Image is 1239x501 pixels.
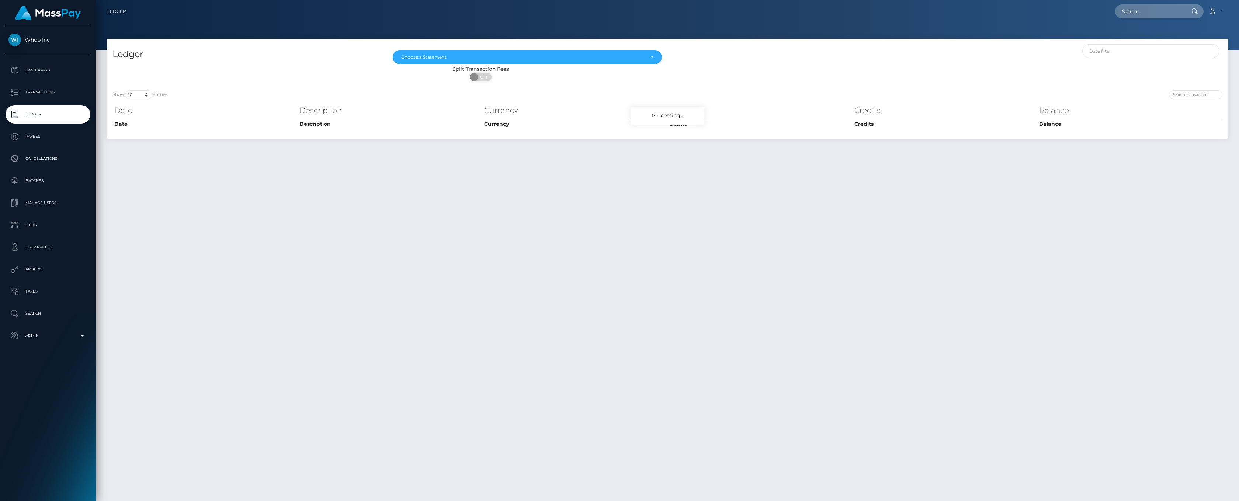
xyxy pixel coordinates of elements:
th: Description [298,118,483,130]
a: Links [6,216,90,234]
p: Ledger [8,109,87,120]
a: Ledger [6,105,90,124]
p: Transactions [8,87,87,98]
a: Cancellations [6,149,90,168]
a: Payees [6,127,90,146]
p: Taxes [8,286,87,297]
p: Search [8,308,87,319]
p: API Keys [8,264,87,275]
a: Dashboard [6,61,90,79]
th: Date [112,103,298,118]
a: Admin [6,326,90,345]
a: Taxes [6,282,90,301]
p: Payees [8,131,87,142]
div: Processing... [631,107,704,125]
a: Ledger [107,4,126,19]
th: Credits [853,103,1038,118]
p: Dashboard [8,65,87,76]
th: Balance [1037,118,1222,130]
h4: Ledger [112,48,382,61]
a: Batches [6,172,90,190]
th: Description [298,103,483,118]
input: Search transactions [1169,90,1222,99]
a: Search [6,304,90,323]
th: Credits [853,118,1038,130]
th: Debits [667,118,853,130]
a: Transactions [6,83,90,101]
th: Currency [482,103,667,118]
p: Batches [8,175,87,186]
p: User Profile [8,242,87,253]
select: Showentries [125,90,153,99]
th: Date [112,118,298,130]
span: OFF [474,73,492,81]
a: Manage Users [6,194,90,212]
div: Choose a Statement [401,54,645,60]
img: Whop Inc [8,34,21,46]
label: Show entries [112,90,168,99]
input: Search... [1115,4,1184,18]
button: Choose a Statement [393,50,662,64]
p: Links [8,220,87,231]
th: Debits [667,103,853,118]
a: API Keys [6,260,90,279]
input: Date filter [1082,44,1220,58]
p: Manage Users [8,197,87,208]
p: Admin [8,330,87,341]
p: Cancellations [8,153,87,164]
div: Split Transaction Fees [107,65,854,73]
img: MassPay Logo [15,6,81,20]
th: Currency [482,118,667,130]
a: User Profile [6,238,90,256]
span: Whop Inc [6,37,90,43]
th: Balance [1037,103,1222,118]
